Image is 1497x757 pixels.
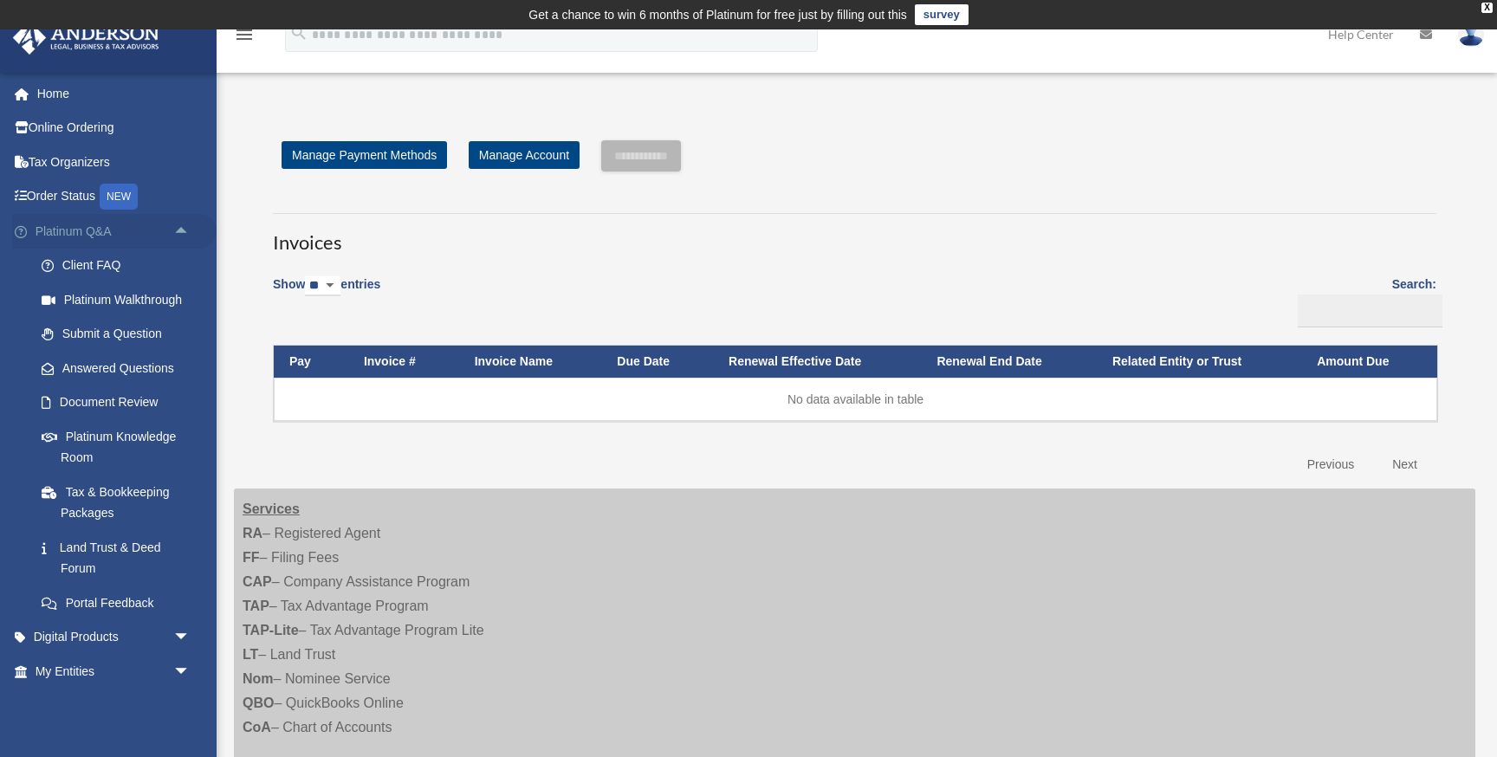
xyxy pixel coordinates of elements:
i: search [289,23,308,42]
a: Document Review [24,385,217,420]
i: menu [234,24,255,45]
span: arrow_drop_up [173,214,208,249]
th: Renewal End Date: activate to sort column ascending [921,346,1097,378]
strong: Services [243,501,300,516]
a: Home [12,76,217,111]
strong: Nom [243,671,274,686]
a: Platinum Walkthrough [24,282,217,317]
a: Manage Payment Methods [282,141,447,169]
a: Client FAQ [24,249,217,283]
a: My Anderson Teamarrow_drop_down [12,689,217,723]
strong: LT [243,647,258,662]
a: Manage Account [469,141,580,169]
strong: CAP [243,574,272,589]
th: Related Entity or Trust: activate to sort column ascending [1097,346,1301,378]
th: Due Date: activate to sort column ascending [601,346,713,378]
div: NEW [100,184,138,210]
a: survey [915,4,969,25]
label: Show entries [273,274,380,314]
a: menu [234,30,255,45]
label: Search: [1292,274,1436,327]
a: Portal Feedback [24,586,217,620]
a: Platinum Q&Aarrow_drop_up [12,214,217,249]
a: Previous [1294,447,1367,482]
a: Platinum Knowledge Room [24,419,217,475]
a: Answered Questions [24,351,217,385]
span: arrow_drop_down [173,654,208,689]
th: Renewal Effective Date: activate to sort column ascending [713,346,921,378]
a: Submit a Question [24,317,217,352]
span: arrow_drop_down [173,620,208,656]
a: Land Trust & Deed Forum [24,530,217,586]
strong: TAP-Lite [243,623,299,637]
strong: TAP [243,598,269,613]
strong: QBO [243,696,274,710]
th: Invoice #: activate to sort column ascending [348,346,459,378]
a: My Entitiesarrow_drop_down [12,654,217,689]
strong: FF [243,550,260,565]
h3: Invoices [273,213,1436,256]
th: Pay: activate to sort column descending [274,346,348,378]
span: arrow_drop_down [173,689,208,724]
a: Digital Productsarrow_drop_down [12,620,217,655]
a: Order StatusNEW [12,179,217,215]
th: Invoice Name: activate to sort column ascending [459,346,602,378]
div: close [1481,3,1493,13]
strong: RA [243,526,262,540]
input: Search: [1298,294,1442,327]
a: Tax Organizers [12,145,217,179]
a: Next [1379,447,1430,482]
img: User Pic [1458,22,1484,47]
a: Tax & Bookkeeping Packages [24,475,217,530]
select: Showentries [305,276,340,296]
th: Amount Due: activate to sort column ascending [1301,346,1437,378]
td: No data available in table [274,378,1437,421]
a: Online Ordering [12,111,217,146]
img: Anderson Advisors Platinum Portal [8,21,165,55]
div: Get a chance to win 6 months of Platinum for free just by filling out this [528,4,907,25]
strong: CoA [243,720,271,734]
